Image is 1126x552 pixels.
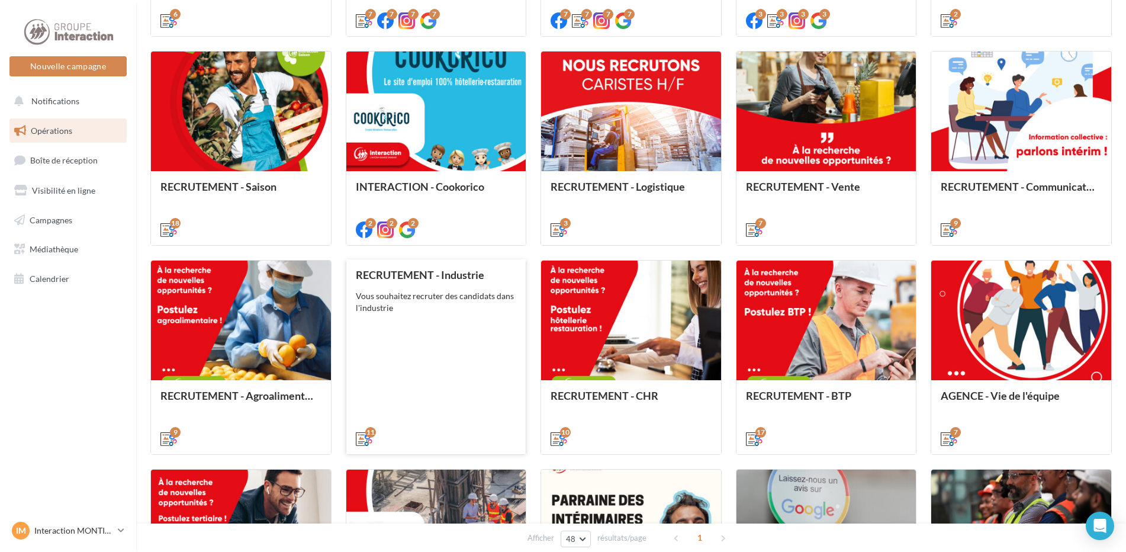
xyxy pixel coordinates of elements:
[160,181,321,204] div: RECRUTEMENT - Saison
[387,9,397,20] div: 7
[170,218,181,229] div: 18
[30,274,69,284] span: Calendrier
[365,9,376,20] div: 7
[755,427,766,438] div: 17
[170,427,181,438] div: 9
[690,528,709,547] span: 1
[9,56,127,76] button: Nouvelle campagne
[561,531,591,547] button: 48
[34,525,113,537] p: Interaction MONTIGY
[387,218,397,229] div: 2
[356,181,517,204] div: INTERACTION - Cookorico
[950,218,961,229] div: 9
[408,218,419,229] div: 2
[7,208,129,233] a: Campagnes
[560,9,571,20] div: 7
[597,532,646,544] span: résultats/page
[16,525,26,537] span: IM
[1086,512,1114,540] div: Open Intercom Messenger
[7,89,124,114] button: Notifications
[551,390,712,413] div: RECRUTEMENT - CHR
[9,519,127,542] a: IM Interaction MONTIGY
[560,427,571,438] div: 10
[566,534,576,544] span: 48
[7,178,129,203] a: Visibilité en ligne
[950,9,961,20] div: 2
[603,9,613,20] div: 7
[746,390,907,413] div: RECRUTEMENT - BTP
[527,532,554,544] span: Afficher
[798,9,809,20] div: 3
[581,9,592,20] div: 7
[755,218,766,229] div: 7
[32,185,95,195] span: Visibilité en ligne
[7,237,129,262] a: Médiathèque
[755,9,766,20] div: 3
[160,390,321,413] div: RECRUTEMENT - Agroalimentaire
[365,427,376,438] div: 11
[429,9,440,20] div: 7
[356,290,517,314] div: Vous souhaitez recruter des candidats dans l'industrie
[819,9,830,20] div: 3
[408,9,419,20] div: 7
[356,269,517,281] div: RECRUTEMENT - Industrie
[941,390,1102,413] div: AGENCE - Vie de l'équipe
[551,181,712,204] div: RECRUTEMENT - Logistique
[560,218,571,229] div: 3
[7,147,129,173] a: Boîte de réception
[7,118,129,143] a: Opérations
[31,96,79,106] span: Notifications
[950,427,961,438] div: 7
[170,9,181,20] div: 6
[365,218,376,229] div: 2
[30,155,98,165] span: Boîte de réception
[7,267,129,291] a: Calendrier
[30,244,78,254] span: Médiathèque
[746,181,907,204] div: RECRUTEMENT - Vente
[777,9,787,20] div: 3
[31,126,72,136] span: Opérations
[941,181,1102,204] div: RECRUTEMENT - Communication externe
[624,9,635,20] div: 7
[30,214,72,224] span: Campagnes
